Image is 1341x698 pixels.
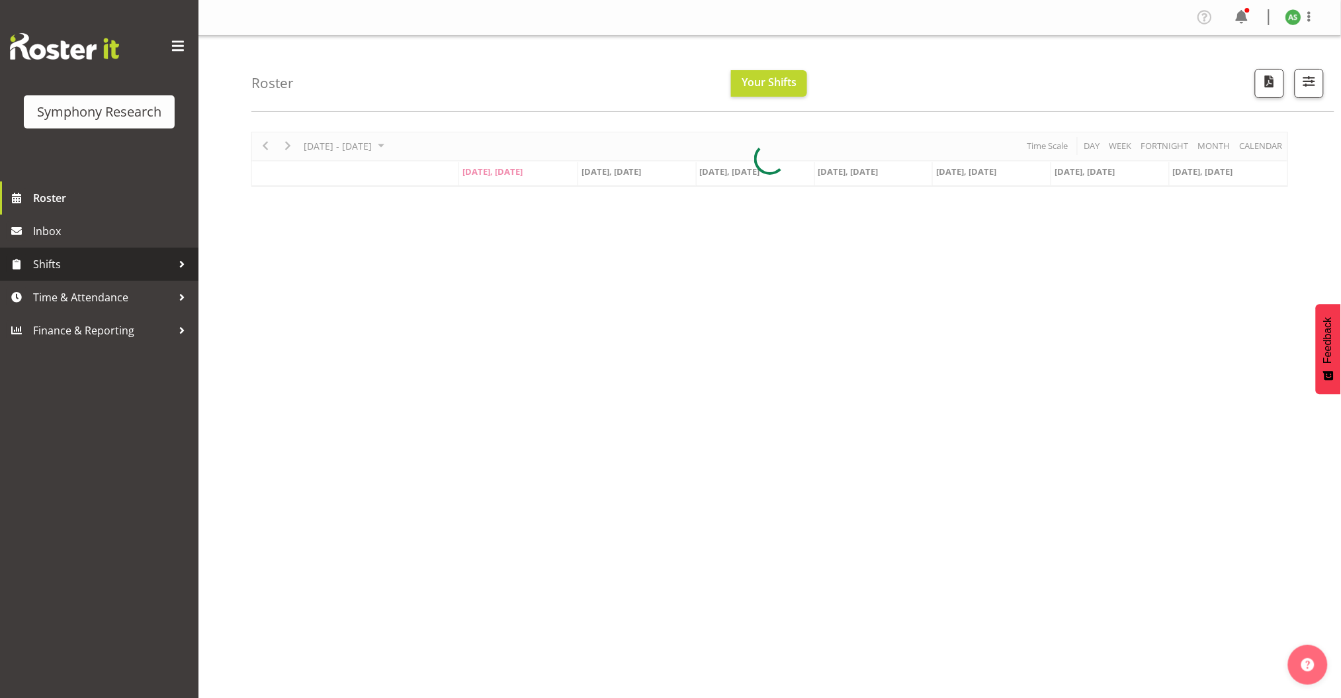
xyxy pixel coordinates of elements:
span: Feedback [1322,317,1334,364]
button: Filter Shifts [1295,69,1324,98]
img: help-xxl-2.png [1301,658,1315,672]
button: Download a PDF of the roster according to the set date range. [1255,69,1284,98]
span: Roster [33,188,192,208]
span: Your Shifts [742,75,797,89]
h4: Roster [251,75,294,91]
button: Feedback - Show survey [1316,304,1341,394]
button: Your Shifts [731,70,807,97]
span: Inbox [33,221,192,241]
span: Time & Attendance [33,287,172,307]
img: Rosterit website logo [10,33,119,60]
img: ange-steiger11422.jpg [1285,9,1301,25]
span: Shifts [33,254,172,274]
div: Symphony Research [37,102,161,122]
span: Finance & Reporting [33,321,172,340]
